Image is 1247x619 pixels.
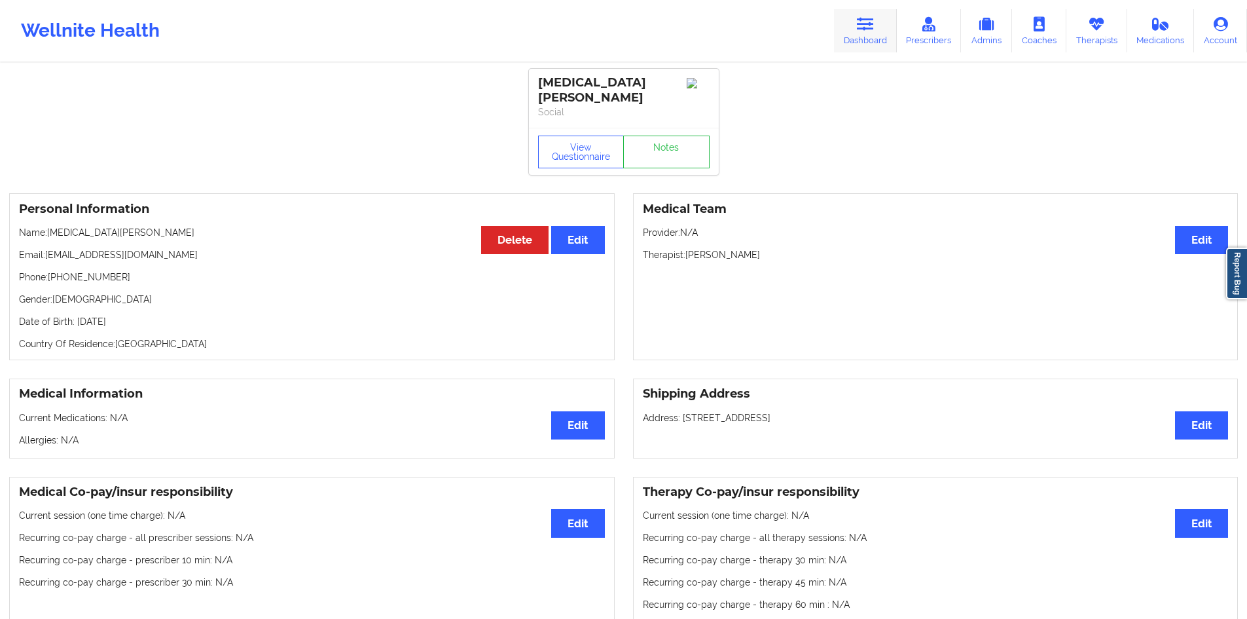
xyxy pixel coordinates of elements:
p: Date of Birth: [DATE] [19,315,605,328]
h3: Medical Information [19,386,605,402]
p: Gender: [DEMOGRAPHIC_DATA] [19,293,605,306]
a: Coaches [1012,9,1066,52]
button: Delete [481,226,549,254]
a: Dashboard [834,9,897,52]
button: Edit [1175,226,1228,254]
p: Address: [STREET_ADDRESS] [643,411,1229,424]
a: Notes [623,136,710,168]
a: Medications [1127,9,1195,52]
p: Recurring co-pay charge - all therapy sessions : N/A [643,531,1229,544]
p: Recurring co-pay charge - therapy 45 min : N/A [643,576,1229,589]
p: Recurring co-pay charge - prescriber 10 min : N/A [19,553,605,567]
img: Image%2Fplaceholer-image.png [687,78,710,88]
p: Recurring co-pay charge - prescriber 30 min : N/A [19,576,605,589]
p: Current session (one time charge): N/A [19,509,605,522]
p: Social [538,105,710,119]
a: Therapists [1066,9,1127,52]
button: Edit [551,226,604,254]
p: Country Of Residence: [GEOGRAPHIC_DATA] [19,337,605,350]
h3: Therapy Co-pay/insur responsibility [643,485,1229,500]
button: Edit [1175,411,1228,440]
p: Provider: N/A [643,226,1229,239]
a: Admins [961,9,1012,52]
p: Therapist: [PERSON_NAME] [643,248,1229,261]
p: Name: [MEDICAL_DATA][PERSON_NAME] [19,226,605,239]
p: Current session (one time charge): N/A [643,509,1229,522]
p: Recurring co-pay charge - therapy 30 min : N/A [643,553,1229,567]
a: Report Bug [1226,248,1247,299]
h3: Medical Team [643,202,1229,217]
button: Edit [551,411,604,440]
button: View Questionnaire [538,136,624,168]
p: Recurring co-pay charge - all prescriber sessions : N/A [19,531,605,544]
p: Current Medications: N/A [19,411,605,424]
div: [MEDICAL_DATA][PERSON_NAME] [538,75,710,105]
a: Prescribers [897,9,962,52]
button: Edit [1175,509,1228,537]
p: Allergies: N/A [19,434,605,447]
h3: Personal Information [19,202,605,217]
h3: Shipping Address [643,386,1229,402]
a: Account [1194,9,1247,52]
p: Recurring co-pay charge - therapy 60 min : N/A [643,598,1229,611]
button: Edit [551,509,604,537]
p: Email: [EMAIL_ADDRESS][DOMAIN_NAME] [19,248,605,261]
h3: Medical Co-pay/insur responsibility [19,485,605,500]
p: Phone: [PHONE_NUMBER] [19,271,605,284]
